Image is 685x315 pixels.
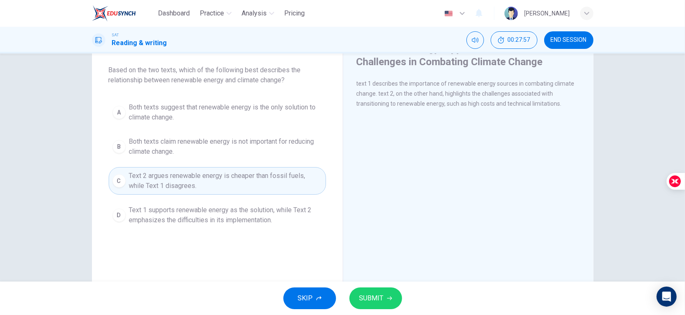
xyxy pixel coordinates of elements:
[129,137,322,157] span: Both texts claim renewable energy is not important for reducing climate change.
[551,37,587,43] span: END SESSION
[112,208,126,222] div: D
[357,80,575,107] span: text 1 describes the importance of renewable energy sources in combating climate change. text 2, ...
[109,167,326,195] button: CText 2 argues renewable energy is cheaper than fossil fuels, while Text 1 disagrees.
[242,8,267,18] span: Analysis
[504,7,518,20] img: Profile picture
[155,6,193,21] button: Dashboard
[284,8,305,18] span: Pricing
[109,99,326,126] button: ABoth texts suggest that renewable energy is the only solution to climate change.
[657,287,677,307] div: Open Intercom Messenger
[112,174,126,188] div: C
[109,133,326,160] button: BBoth texts claim renewable energy is not important for reducing climate change.
[491,31,537,49] div: Hide
[283,287,336,309] button: SKIP
[544,31,593,49] button: END SESSION
[466,31,484,49] div: Mute
[109,201,326,229] button: DText 1 supports renewable energy as the solution, while Text 2 emphasizes the difficulties in it...
[129,205,322,225] span: Text 1 supports renewable energy as the solution, while Text 2 emphasizes the difficulties in its...
[158,8,190,18] span: Dashboard
[196,6,235,21] button: Practice
[508,37,530,43] span: 00:27:57
[129,102,322,122] span: Both texts suggest that renewable energy is the only solution to climate change.
[112,140,126,153] div: B
[525,8,570,18] div: [PERSON_NAME]
[238,6,278,21] button: Analysis
[129,171,322,191] span: Text 2 argues renewable energy is cheaper than fossil fuels, while Text 1 disagrees.
[92,5,136,22] img: EduSynch logo
[112,106,126,119] div: A
[112,32,119,38] span: SAT
[298,292,313,304] span: SKIP
[281,6,308,21] button: Pricing
[200,8,224,18] span: Practice
[359,292,384,304] span: SUBMIT
[443,10,454,17] img: en
[112,38,167,48] h1: Reading & writing
[349,287,402,309] button: SUBMIT
[357,42,578,69] h4: Renewable Energy: Opportunities and Challenges in Combating Climate Change
[109,65,326,85] span: Based on the two texts, which of the following best describes the relationship between renewable ...
[491,31,537,49] button: 00:27:57
[92,5,155,22] a: EduSynch logo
